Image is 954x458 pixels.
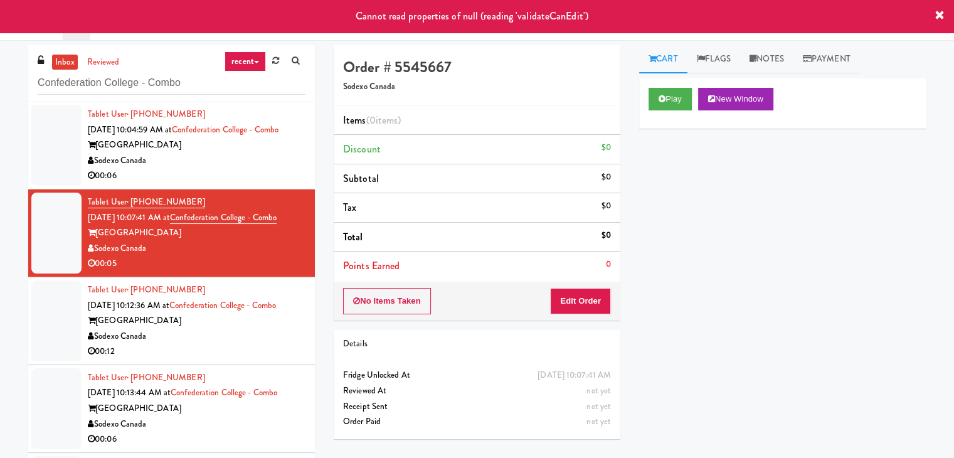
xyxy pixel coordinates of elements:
button: Play [649,88,692,110]
a: Payment [793,45,860,73]
div: $0 [602,228,611,243]
div: [GEOGRAPHIC_DATA] [88,137,305,153]
div: 00:06 [88,432,305,447]
ng-pluralize: items [376,113,398,127]
button: Edit Order [550,288,611,314]
span: · [PHONE_NUMBER] [127,108,205,120]
button: No Items Taken [343,288,431,314]
h4: Order # 5545667 [343,59,611,75]
div: Receipt Sent [343,399,611,415]
span: Cannot read properties of null (reading 'validateCanEdit') [356,9,588,23]
div: Sodexo Canada [88,153,305,169]
span: (0 ) [366,113,401,127]
span: not yet [586,385,611,397]
input: Search vision orders [38,72,305,95]
span: [DATE] 10:13:44 AM at [88,386,171,398]
li: Tablet User· [PHONE_NUMBER][DATE] 10:07:41 AM atConfederation College - Combo[GEOGRAPHIC_DATA]Sod... [28,189,315,277]
span: Discount [343,142,381,156]
li: Tablet User· [PHONE_NUMBER][DATE] 10:04:59 AM atConfederation College - Combo[GEOGRAPHIC_DATA]Sod... [28,102,315,189]
a: reviewed [84,55,123,70]
div: 0 [606,257,611,272]
div: Details [343,336,611,352]
span: Points Earned [343,258,400,273]
li: Tablet User· [PHONE_NUMBER][DATE] 10:13:44 AM atConfederation College - Combo[GEOGRAPHIC_DATA]Sod... [28,365,315,453]
span: Items [343,113,401,127]
span: [DATE] 10:07:41 AM at [88,211,170,223]
span: [DATE] 10:12:36 AM at [88,299,169,311]
div: $0 [602,169,611,185]
div: Sodexo Canada [88,417,305,432]
div: Reviewed At [343,383,611,399]
a: Tablet User· [PHONE_NUMBER] [88,284,205,296]
div: Order Paid [343,414,611,430]
span: [DATE] 10:04:59 AM at [88,124,172,136]
div: [GEOGRAPHIC_DATA] [88,401,305,417]
span: Total [343,230,363,244]
span: · [PHONE_NUMBER] [127,196,205,208]
div: 00:06 [88,168,305,184]
a: Tablet User· [PHONE_NUMBER] [88,371,205,383]
a: Confederation College - Combo [171,386,277,398]
div: [GEOGRAPHIC_DATA] [88,313,305,329]
a: recent [225,51,266,72]
a: Notes [740,45,793,73]
div: Fridge Unlocked At [343,368,611,383]
div: $0 [602,198,611,214]
div: 00:05 [88,256,305,272]
li: Tablet User· [PHONE_NUMBER][DATE] 10:12:36 AM atConfederation College - Combo[GEOGRAPHIC_DATA]Sod... [28,277,315,365]
span: · [PHONE_NUMBER] [127,284,205,296]
div: $0 [602,140,611,156]
span: Subtotal [343,171,379,186]
span: Tax [343,200,356,215]
a: Confederation College - Combo [169,299,276,311]
a: Cart [639,45,687,73]
span: · [PHONE_NUMBER] [127,371,205,383]
h5: Sodexo Canada [343,82,611,92]
div: [GEOGRAPHIC_DATA] [88,225,305,241]
div: Sodexo Canada [88,329,305,344]
div: Sodexo Canada [88,241,305,257]
a: Tablet User· [PHONE_NUMBER] [88,196,205,208]
a: Flags [687,45,741,73]
div: [DATE] 10:07:41 AM [538,368,611,383]
a: inbox [52,55,78,70]
button: New Window [698,88,773,110]
a: Confederation College - Combo [170,211,277,224]
span: not yet [586,415,611,427]
span: not yet [586,400,611,412]
a: Confederation College - Combo [172,124,278,136]
a: Tablet User· [PHONE_NUMBER] [88,108,205,120]
div: 00:12 [88,344,305,359]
